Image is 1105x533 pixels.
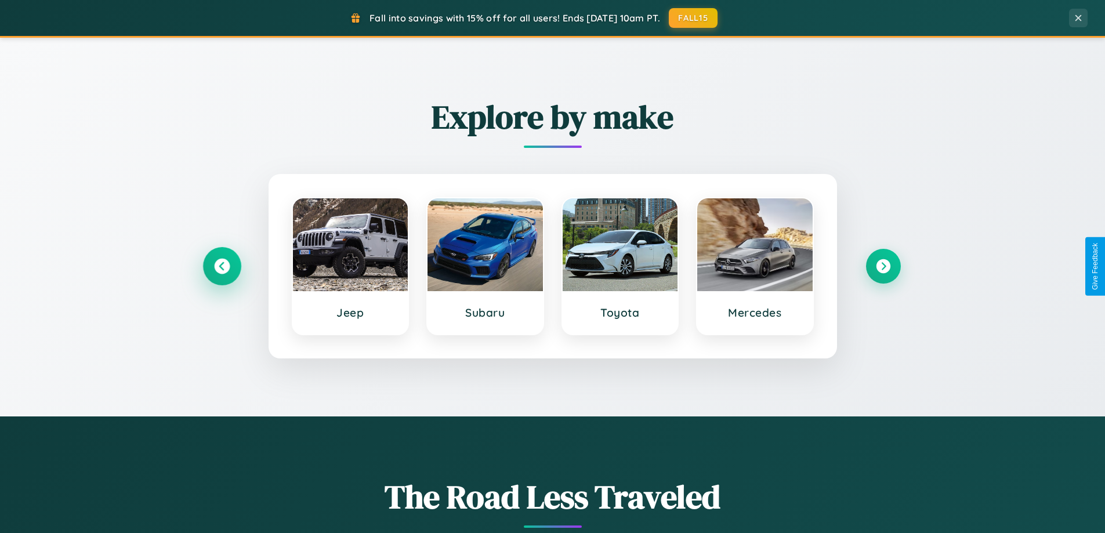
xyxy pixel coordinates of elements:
div: Give Feedback [1091,243,1099,290]
span: Fall into savings with 15% off for all users! Ends [DATE] 10am PT. [369,12,660,24]
button: FALL15 [669,8,718,28]
h3: Jeep [305,306,397,320]
h3: Toyota [574,306,666,320]
h3: Subaru [439,306,531,320]
h2: Explore by make [205,95,901,139]
h1: The Road Less Traveled [205,474,901,519]
h3: Mercedes [709,306,801,320]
